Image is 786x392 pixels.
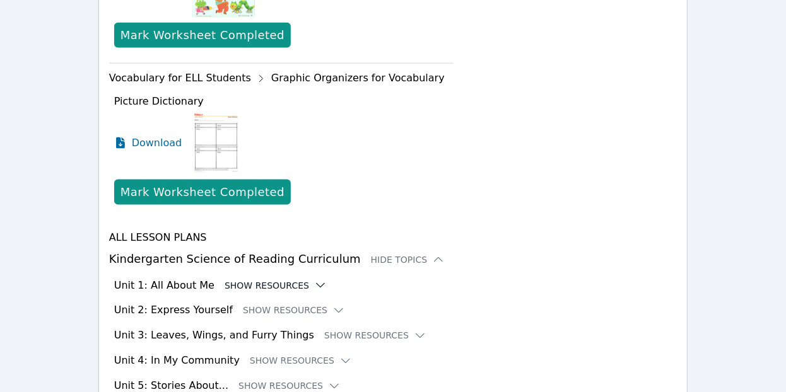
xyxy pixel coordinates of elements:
div: Mark Worksheet Completed [120,26,284,44]
button: Hide Topics [371,253,445,266]
h4: All Lesson Plans [109,230,677,245]
span: Download [132,135,182,151]
h3: Unit 1: All About Me [114,278,214,293]
div: Mark Worksheet Completed [120,183,284,201]
h3: Unit 2: Express Yourself [114,303,233,318]
button: Show Resources [243,304,345,317]
div: Vocabulary for ELL Students Graphic Organizers for Vocabulary [109,69,454,89]
button: Mark Worksheet Completed [114,23,291,48]
span: Picture Dictionary [114,95,204,107]
h3: Kindergarten Science of Reading Curriculum [109,250,677,268]
a: Download [114,112,182,175]
button: Show Resources [225,279,327,292]
button: Show Resources [250,355,352,367]
h3: Unit 3: Leaves, Wings, and Furry Things [114,328,314,343]
button: Mark Worksheet Completed [114,180,291,205]
h3: Unit 4: In My Community [114,354,240,369]
button: Show Resources [324,330,426,342]
img: Picture Dictionary [192,112,240,175]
